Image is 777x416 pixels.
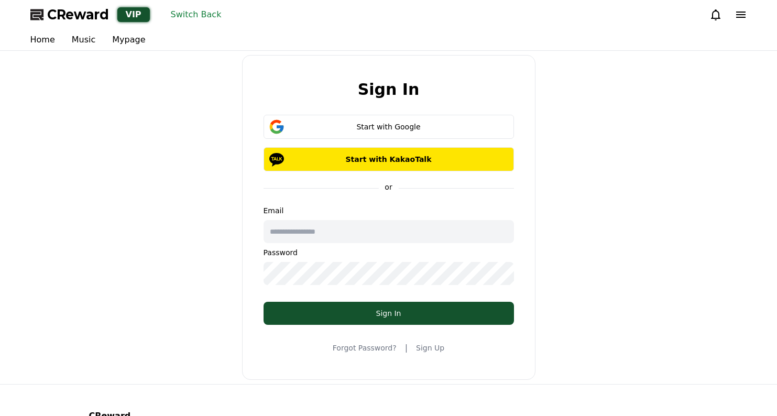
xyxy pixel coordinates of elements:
[104,29,154,50] a: Mypage
[378,182,398,192] p: or
[117,7,150,22] div: VIP
[22,29,63,50] a: Home
[284,308,493,319] div: Sign In
[167,6,226,23] button: Switch Back
[63,29,104,50] a: Music
[264,115,514,139] button: Start with Google
[264,247,514,258] p: Password
[333,343,397,353] a: Forgot Password?
[264,302,514,325] button: Sign In
[264,147,514,171] button: Start with KakaoTalk
[405,342,408,354] span: |
[30,6,109,23] a: CReward
[47,6,109,23] span: CReward
[279,154,499,165] p: Start with KakaoTalk
[416,343,444,353] a: Sign Up
[358,81,420,98] h2: Sign In
[264,205,514,216] p: Email
[279,122,499,132] div: Start with Google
